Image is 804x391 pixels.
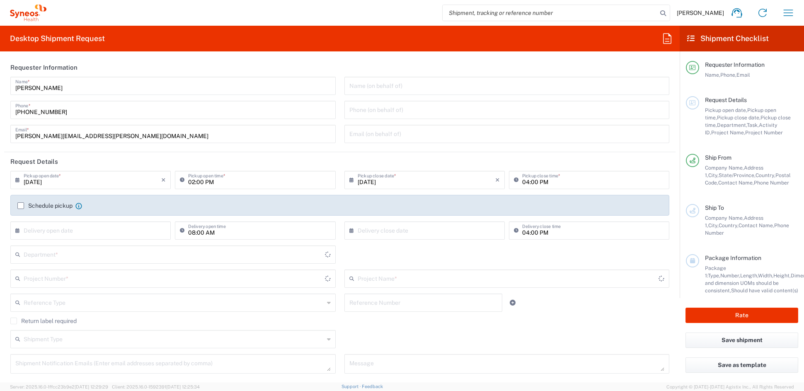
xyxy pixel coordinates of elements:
[705,265,726,279] span: Package 1:
[687,34,769,44] h2: Shipment Checklist
[685,308,798,323] button: Rate
[720,272,740,279] span: Number,
[705,154,731,161] span: Ship From
[362,384,383,389] a: Feedback
[756,172,775,178] span: Country,
[10,318,77,324] label: Return label required
[705,255,761,261] span: Package Information
[705,165,744,171] span: Company Name,
[745,129,783,136] span: Project Number
[443,5,657,21] input: Shipment, tracking or reference number
[708,272,720,279] span: Type,
[112,384,200,389] span: Client: 2025.16.0-1592391
[719,172,756,178] span: State/Province,
[720,72,736,78] span: Phone,
[705,215,744,221] span: Company Name,
[718,180,754,186] span: Contact Name,
[739,222,774,228] span: Contact Name,
[708,172,719,178] span: City,
[341,384,362,389] a: Support
[10,384,108,389] span: Server: 2025.16.0-1ffcc23b9e2
[717,122,747,128] span: Department,
[75,384,108,389] span: [DATE] 12:29:29
[10,63,77,72] h2: Requester Information
[754,180,789,186] span: Phone Number
[736,72,750,78] span: Email
[507,297,518,308] a: Add Reference
[10,158,58,166] h2: Request Details
[705,97,747,103] span: Request Details
[731,287,798,294] span: Should have valid content(s)
[717,114,760,121] span: Pickup close date,
[747,122,759,128] span: Task,
[705,204,724,211] span: Ship To
[495,173,500,187] i: ×
[161,173,166,187] i: ×
[705,107,747,113] span: Pickup open date,
[10,34,105,44] h2: Desktop Shipment Request
[685,357,798,373] button: Save as template
[711,129,745,136] span: Project Name,
[17,202,73,209] label: Schedule pickup
[166,384,200,389] span: [DATE] 12:25:34
[773,272,791,279] span: Height,
[719,222,739,228] span: Country,
[677,9,724,17] span: [PERSON_NAME]
[666,383,794,391] span: Copyright © [DATE]-[DATE] Agistix Inc., All Rights Reserved
[708,222,719,228] span: City,
[758,272,773,279] span: Width,
[685,333,798,348] button: Save shipment
[740,272,758,279] span: Length,
[705,61,765,68] span: Requester Information
[705,72,720,78] span: Name,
